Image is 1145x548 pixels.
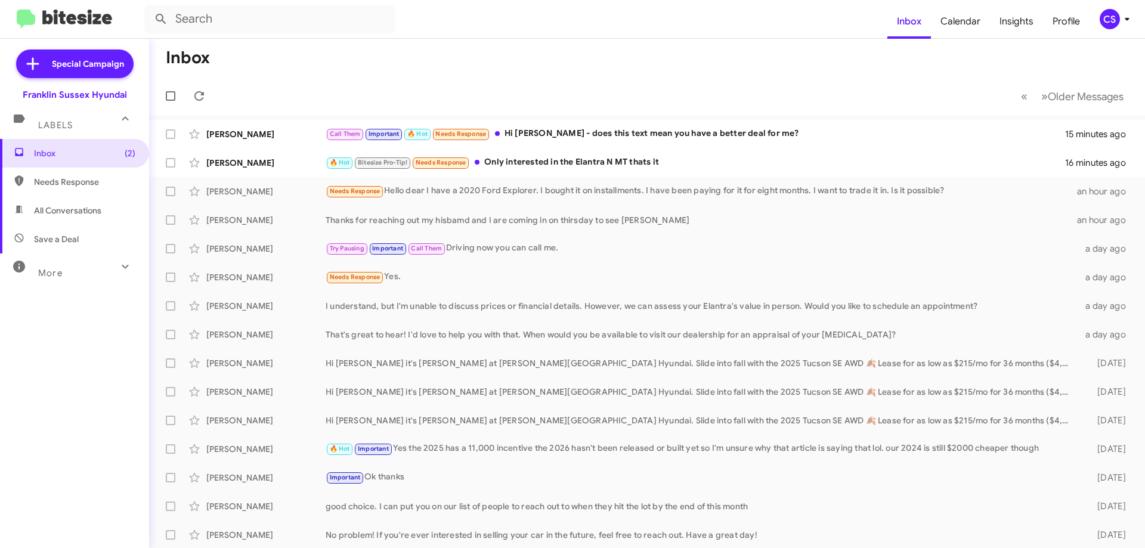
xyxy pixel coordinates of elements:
[330,473,361,481] span: Important
[206,128,326,140] div: [PERSON_NAME]
[206,357,326,369] div: [PERSON_NAME]
[1078,329,1135,340] div: a day ago
[206,243,326,255] div: [PERSON_NAME]
[1078,386,1135,398] div: [DATE]
[23,89,127,101] div: Franklin Sussex Hyundai
[326,300,1078,312] div: I understand, but I'm unable to discuss prices or financial details. However, we can assess your ...
[1021,89,1028,104] span: «
[931,4,990,39] a: Calendar
[1078,271,1135,283] div: a day ago
[358,445,389,453] span: Important
[1041,89,1048,104] span: »
[326,127,1065,141] div: Hi [PERSON_NAME] - does this text mean you have a better deal for me?
[330,445,350,453] span: 🔥 Hot
[206,472,326,484] div: [PERSON_NAME]
[1078,243,1135,255] div: a day ago
[411,244,442,252] span: Call Them
[326,414,1078,426] div: Hi [PERSON_NAME] it's [PERSON_NAME] at [PERSON_NAME][GEOGRAPHIC_DATA] Hyundai. Slide into fall wi...
[125,147,135,159] span: (2)
[206,386,326,398] div: [PERSON_NAME]
[326,470,1078,484] div: Ok thanks
[166,48,210,67] h1: Inbox
[1065,128,1135,140] div: 15 minutes ago
[1043,4,1090,39] a: Profile
[990,4,1043,39] a: Insights
[1078,357,1135,369] div: [DATE]
[1048,90,1124,103] span: Older Messages
[144,5,395,33] input: Search
[206,157,326,169] div: [PERSON_NAME]
[326,529,1078,541] div: No problem! If you're ever interested in selling your car in the future, feel free to reach out. ...
[1034,84,1131,109] button: Next
[1078,443,1135,455] div: [DATE]
[34,233,79,245] span: Save a Deal
[326,500,1078,512] div: good choice. I can put you on our list of people to reach out to when they hit the lot by the end...
[34,176,135,188] span: Needs Response
[206,414,326,426] div: [PERSON_NAME]
[369,130,400,138] span: Important
[326,156,1065,169] div: Only interested in the Elantra N MT thats it
[206,271,326,283] div: [PERSON_NAME]
[358,159,407,166] span: Bitesize Pro-Tip!
[372,244,403,252] span: Important
[330,187,380,195] span: Needs Response
[326,329,1078,340] div: That's great to hear! I'd love to help you with that. When would you be available to visit our de...
[206,329,326,340] div: [PERSON_NAME]
[38,268,63,278] span: More
[330,159,350,166] span: 🔥 Hot
[38,120,73,131] span: Labels
[330,130,361,138] span: Call Them
[1065,157,1135,169] div: 16 minutes ago
[1077,185,1135,197] div: an hour ago
[1014,84,1035,109] button: Previous
[887,4,931,39] a: Inbox
[1078,500,1135,512] div: [DATE]
[16,49,134,78] a: Special Campaign
[206,500,326,512] div: [PERSON_NAME]
[416,159,466,166] span: Needs Response
[1078,472,1135,484] div: [DATE]
[34,147,135,159] span: Inbox
[206,214,326,226] div: [PERSON_NAME]
[326,442,1078,456] div: Yes the 2025 has a 11,000 incentive the 2026 hasn't been released or built yet so I'm unsure why ...
[326,184,1077,198] div: Hello dear I have a 2020 Ford Explorer. I bought it on installments. I have been paying for it fo...
[326,357,1078,369] div: Hi [PERSON_NAME] it's [PERSON_NAME] at [PERSON_NAME][GEOGRAPHIC_DATA] Hyundai. Slide into fall wi...
[1078,300,1135,312] div: a day ago
[326,242,1078,255] div: Driving now you can call me.
[206,443,326,455] div: [PERSON_NAME]
[1078,529,1135,541] div: [DATE]
[1100,9,1120,29] div: CS
[206,529,326,541] div: [PERSON_NAME]
[330,273,380,281] span: Needs Response
[1090,9,1132,29] button: CS
[1014,84,1131,109] nav: Page navigation example
[326,214,1077,226] div: Thanks for reaching out my hisbamd and I are coming in on thirsday to see [PERSON_NAME]
[330,244,364,252] span: Try Pausing
[206,185,326,197] div: [PERSON_NAME]
[1077,214,1135,226] div: an hour ago
[407,130,428,138] span: 🔥 Hot
[435,130,486,138] span: Needs Response
[206,300,326,312] div: [PERSON_NAME]
[52,58,124,70] span: Special Campaign
[34,205,101,216] span: All Conversations
[1078,414,1135,426] div: [DATE]
[326,386,1078,398] div: Hi [PERSON_NAME] it's [PERSON_NAME] at [PERSON_NAME][GEOGRAPHIC_DATA] Hyundai. Slide into fall wi...
[326,270,1078,284] div: Yes.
